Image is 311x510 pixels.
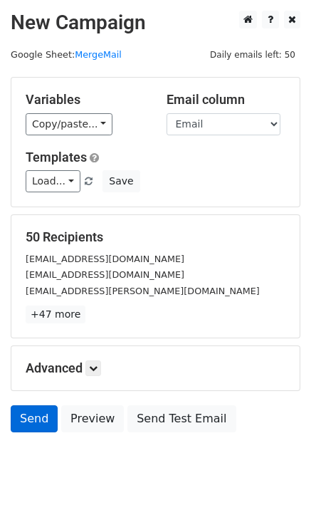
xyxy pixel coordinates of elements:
[11,49,122,60] small: Google Sheet:
[240,442,311,510] iframe: Chat Widget
[26,92,145,108] h5: Variables
[205,47,300,63] span: Daily emails left: 50
[26,229,285,245] h5: 50 Recipients
[26,254,184,264] small: [EMAIL_ADDRESS][DOMAIN_NAME]
[11,11,300,35] h2: New Campaign
[26,306,85,323] a: +47 more
[26,286,260,296] small: [EMAIL_ADDRESS][PERSON_NAME][DOMAIN_NAME]
[26,269,184,280] small: [EMAIL_ADDRESS][DOMAIN_NAME]
[26,170,80,192] a: Load...
[26,360,285,376] h5: Advanced
[167,92,286,108] h5: Email column
[102,170,139,192] button: Save
[127,405,236,432] a: Send Test Email
[26,150,87,165] a: Templates
[205,49,300,60] a: Daily emails left: 50
[61,405,124,432] a: Preview
[11,405,58,432] a: Send
[75,49,122,60] a: MergeMail
[26,113,112,135] a: Copy/paste...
